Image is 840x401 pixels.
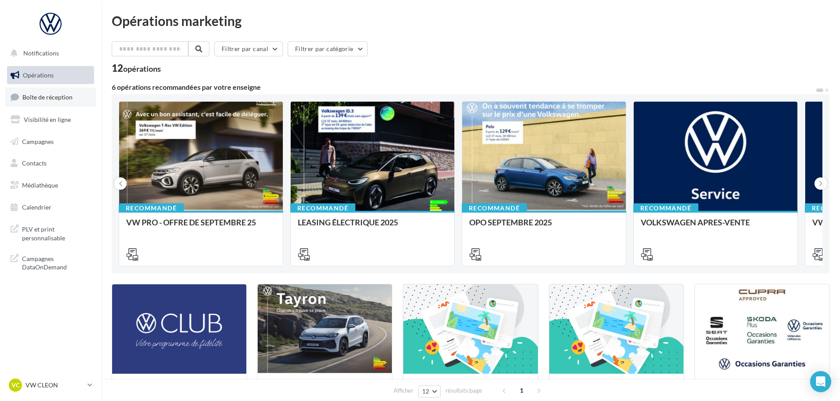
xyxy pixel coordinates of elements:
a: Médiathèque [5,176,96,195]
a: Campagnes [5,132,96,151]
span: PLV et print personnalisable [22,223,91,242]
a: VC VW CLEON [7,377,94,394]
span: 1 [515,383,529,397]
div: Recommandé [462,203,527,213]
a: Opérations [5,66,96,85]
div: OPO SEPTEMBRE 2025 [469,218,619,235]
span: Boîte de réception [22,93,73,101]
div: Recommandé [119,203,184,213]
button: Notifications [5,44,92,63]
span: Opérations [23,71,54,79]
a: Boîte de réception [5,88,96,107]
div: VW PRO - OFFRE DE SEPTEMBRE 25 [126,218,276,235]
div: Recommandé [290,203,355,213]
div: opérations [123,65,161,73]
a: Campagnes DataOnDemand [5,249,96,275]
div: LEASING ÉLECTRIQUE 2025 [298,218,447,235]
a: Calendrier [5,198,96,217]
div: Recommandé [633,203,698,213]
span: Campagnes DataOnDemand [22,253,91,272]
a: Contacts [5,154,96,173]
span: Contacts [22,159,47,167]
div: 6 opérations recommandées par votre enseigne [112,84,815,91]
p: VW CLEON [26,381,84,390]
span: Campagnes [22,137,54,145]
a: PLV et print personnalisable [5,220,96,246]
span: 12 [422,388,430,395]
div: VOLKSWAGEN APRES-VENTE [641,218,790,235]
button: Filtrer par catégorie [288,41,368,56]
span: Afficher [394,386,413,395]
span: VC [11,381,20,390]
a: Visibilité en ligne [5,110,96,129]
span: Médiathèque [22,181,58,189]
button: Filtrer par canal [214,41,283,56]
div: 12 [112,63,161,73]
span: Visibilité en ligne [24,116,71,123]
span: Notifications [23,49,59,57]
span: résultats/page [446,386,482,395]
div: Open Intercom Messenger [810,371,831,392]
div: Opérations marketing [112,14,829,27]
button: 12 [418,385,441,397]
span: Calendrier [22,203,51,211]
